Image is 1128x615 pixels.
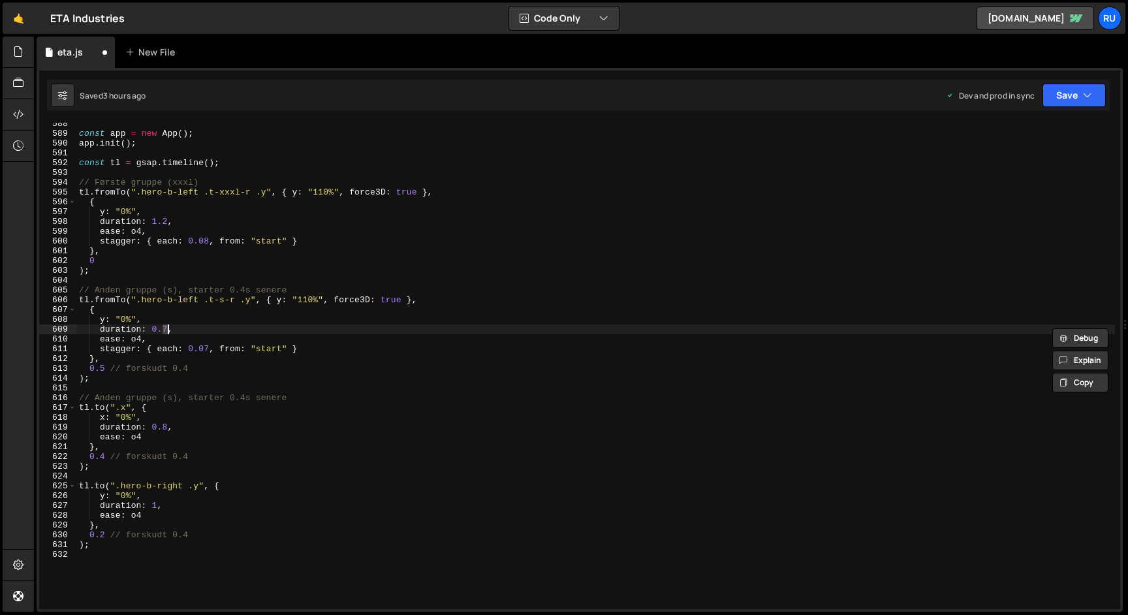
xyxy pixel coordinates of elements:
[39,540,76,550] div: 631
[39,354,76,364] div: 612
[39,324,76,334] div: 609
[103,90,146,101] div: 3 hours ago
[39,530,76,540] div: 630
[39,197,76,207] div: 596
[39,432,76,442] div: 620
[39,138,76,148] div: 590
[39,471,76,481] div: 624
[39,178,76,187] div: 594
[946,90,1035,101] div: Dev and prod in sync
[39,315,76,324] div: 608
[50,10,125,26] div: ETA Industries
[39,158,76,168] div: 592
[39,403,76,413] div: 617
[39,462,76,471] div: 623
[39,295,76,305] div: 606
[39,511,76,520] div: 628
[39,285,76,295] div: 605
[39,452,76,462] div: 622
[3,3,35,34] a: 🤙
[39,187,76,197] div: 595
[39,442,76,452] div: 621
[39,520,76,530] div: 629
[39,422,76,432] div: 619
[39,383,76,393] div: 615
[57,46,83,59] div: eta.js
[39,373,76,383] div: 614
[39,256,76,266] div: 602
[1098,7,1121,30] a: Ru
[39,168,76,178] div: 593
[39,413,76,422] div: 618
[39,129,76,138] div: 589
[39,550,76,560] div: 632
[39,148,76,158] div: 591
[125,46,180,59] div: New File
[39,305,76,315] div: 607
[39,119,76,129] div: 588
[509,7,619,30] button: Code Only
[80,90,146,101] div: Saved
[39,227,76,236] div: 599
[39,266,76,276] div: 603
[977,7,1094,30] a: [DOMAIN_NAME]
[1052,373,1108,392] button: Copy
[1052,351,1108,370] button: Explain
[1052,328,1108,348] button: Debug
[39,276,76,285] div: 604
[39,207,76,217] div: 597
[39,501,76,511] div: 627
[39,246,76,256] div: 601
[39,217,76,227] div: 598
[1042,84,1106,107] button: Save
[39,481,76,491] div: 625
[39,491,76,501] div: 626
[39,364,76,373] div: 613
[39,334,76,344] div: 610
[39,344,76,354] div: 611
[39,236,76,246] div: 600
[39,393,76,403] div: 616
